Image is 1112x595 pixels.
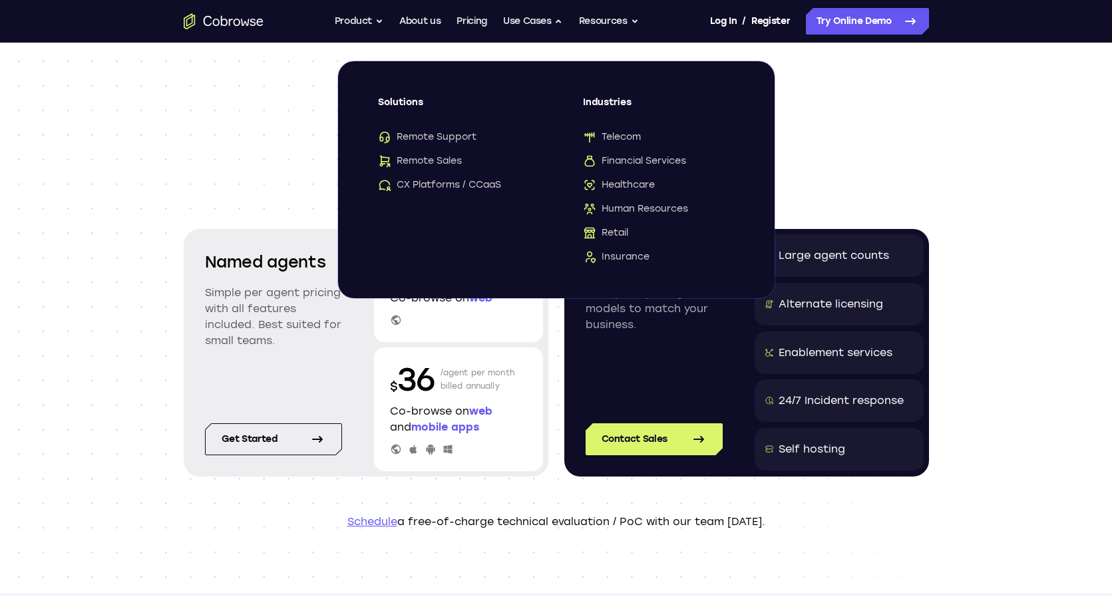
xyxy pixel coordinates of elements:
h2: Named agents [205,250,342,274]
span: web [469,405,492,417]
a: Pricing [457,8,487,35]
span: Industries [583,96,735,120]
div: Self hosting [779,441,845,457]
a: CX Platforms / CCaaSCX Platforms / CCaaS [378,178,530,192]
p: Co-browse on [390,290,527,306]
img: Remote Sales [378,154,391,168]
a: Try Online Demo [806,8,929,35]
a: Get started [205,423,342,455]
img: Remote Support [378,130,391,144]
span: Financial Services [583,154,686,168]
button: Use Cases [503,8,563,35]
a: HealthcareHealthcare [583,178,735,192]
span: Remote Sales [378,154,462,168]
a: Log In [710,8,737,35]
a: Register [751,8,790,35]
img: Financial Services [583,154,596,168]
img: CX Platforms / CCaaS [378,178,391,192]
span: Human Resources [583,202,688,216]
p: Co-browse on and [390,403,527,435]
a: TelecomTelecom [583,130,735,144]
a: Go to the home page [184,13,264,29]
span: Telecom [583,130,641,144]
span: / [742,13,746,29]
a: InsuranceInsurance [583,250,735,264]
span: Insurance [583,250,649,264]
button: Product [335,8,384,35]
img: Insurance [583,250,596,264]
p: Simple per agent pricing with all features included. Best suited for small teams. [205,285,342,349]
a: Schedule [347,515,397,528]
span: $ [390,379,398,394]
img: Telecom [583,130,596,144]
div: Large agent counts [779,248,889,264]
span: Scalable and customized [184,106,929,149]
p: a free-of-charge technical evaluation / PoC with our team [DATE]. [184,514,929,530]
div: Enablement services [779,345,892,361]
p: Enterprise pricing models to match your business. [586,285,723,333]
a: Remote SalesRemote Sales [378,154,530,168]
span: Solutions [378,96,530,120]
img: Retail [583,226,596,240]
a: Contact Sales [586,423,723,455]
div: Alternate licensing [779,296,883,312]
img: Human Resources [583,202,596,216]
a: Remote SupportRemote Support [378,130,530,144]
button: Resources [579,8,639,35]
a: Human ResourcesHuman Resources [583,202,735,216]
div: 24/7 Incident response [779,393,904,409]
span: Remote Support [378,130,476,144]
p: 36 [390,358,435,401]
a: Financial ServicesFinancial Services [583,154,735,168]
span: Healthcare [583,178,655,192]
a: RetailRetail [583,226,735,240]
span: CX Platforms / CCaaS [378,178,501,192]
span: mobile apps [411,421,479,433]
span: Retail [583,226,628,240]
a: About us [399,8,441,35]
img: Healthcare [583,178,596,192]
p: /agent per month billed annually [441,358,515,401]
h1: pricing models [184,106,929,192]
